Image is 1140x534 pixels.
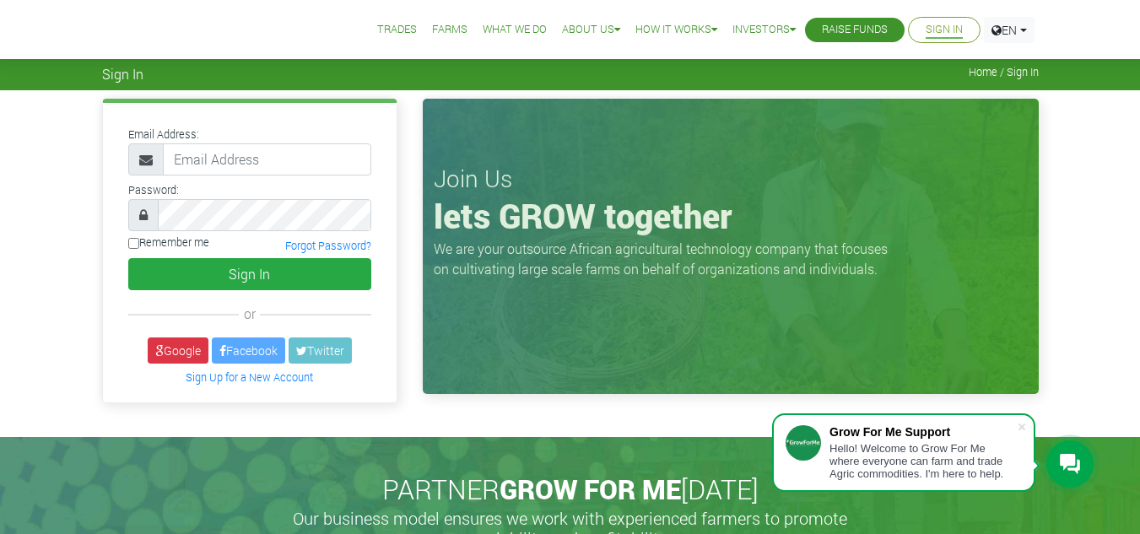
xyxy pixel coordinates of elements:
a: EN [984,17,1035,43]
label: Remember me [128,235,209,251]
div: Hello! Welcome to Grow For Me where everyone can farm and trade Agric commodities. I'm here to help. [829,442,1017,480]
a: Sign In [926,21,963,39]
h3: Join Us [434,165,1028,193]
span: Home / Sign In [969,66,1039,78]
a: Forgot Password? [285,239,371,252]
button: Sign In [128,258,371,290]
a: About Us [562,21,620,39]
p: We are your outsource African agricultural technology company that focuses on cultivating large s... [434,239,898,279]
a: Raise Funds [822,21,888,39]
input: Email Address [163,143,371,175]
h2: PARTNER [DATE] [109,473,1032,505]
span: GROW FOR ME [500,471,681,507]
label: Password: [128,182,179,198]
div: or [128,304,371,324]
a: Farms [432,21,467,39]
div: Grow For Me Support [829,425,1017,439]
h1: lets GROW together [434,196,1028,236]
label: Email Address: [128,127,199,143]
a: What We Do [483,21,547,39]
a: Sign Up for a New Account [186,370,313,384]
span: Sign In [102,66,143,82]
input: Remember me [128,238,139,249]
a: Google [148,337,208,364]
a: Investors [732,21,796,39]
a: Trades [377,21,417,39]
a: How it Works [635,21,717,39]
